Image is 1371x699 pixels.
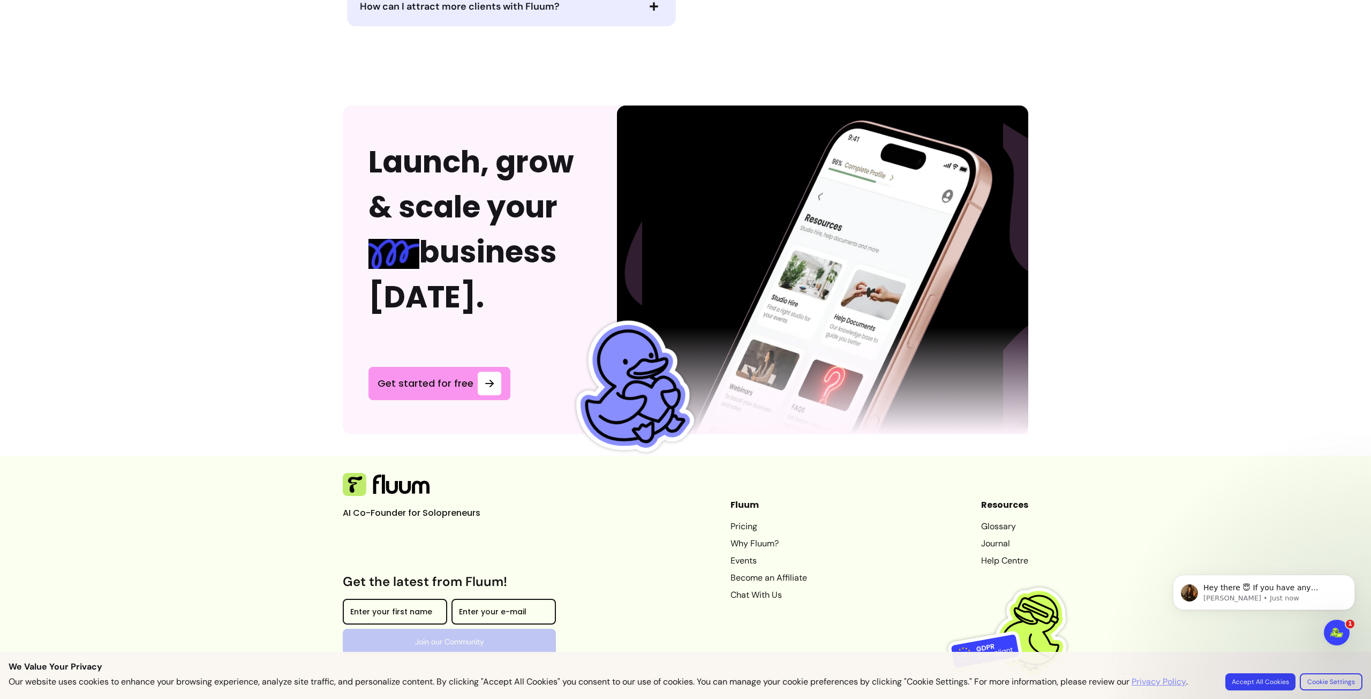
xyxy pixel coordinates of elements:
[552,309,710,467] img: Fluum Duck sticker
[730,537,807,550] a: Why Fluum?
[343,473,430,497] img: Fluum Logo
[368,239,419,269] img: spring Blue
[378,376,473,391] span: Get started for free
[368,367,510,400] a: Get started for free
[459,608,548,619] input: Enter your e-mail
[343,573,556,590] h3: Get the latest from Fluum!
[981,537,1028,550] a: Journal
[1132,675,1186,688] a: Privacy Policy
[350,608,440,619] input: Enter your first name
[730,499,807,512] header: Fluum
[1225,673,1295,690] button: Accept All Cookies
[981,499,1028,512] header: Resources
[343,507,503,520] p: AI Co-Founder for Solopreneurs
[9,660,1362,673] p: We Value Your Privacy
[368,140,591,320] h2: Launch, grow & scale your business [DATE].
[1300,673,1362,690] button: Cookie Settings
[981,554,1028,567] a: Help Centre
[617,106,1028,434] img: Phone
[1346,620,1354,628] span: 1
[1324,620,1350,645] iframe: Intercom live chat
[730,572,807,584] a: Become an Affiliate
[730,554,807,567] a: Events
[9,675,1188,688] p: Our website uses cookies to enhance your browsing experience, analyze site traffic, and personali...
[730,520,807,533] a: Pricing
[1157,552,1371,670] iframe: Intercom notifications message
[730,589,807,602] a: Chat With Us
[981,520,1028,533] a: Glossary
